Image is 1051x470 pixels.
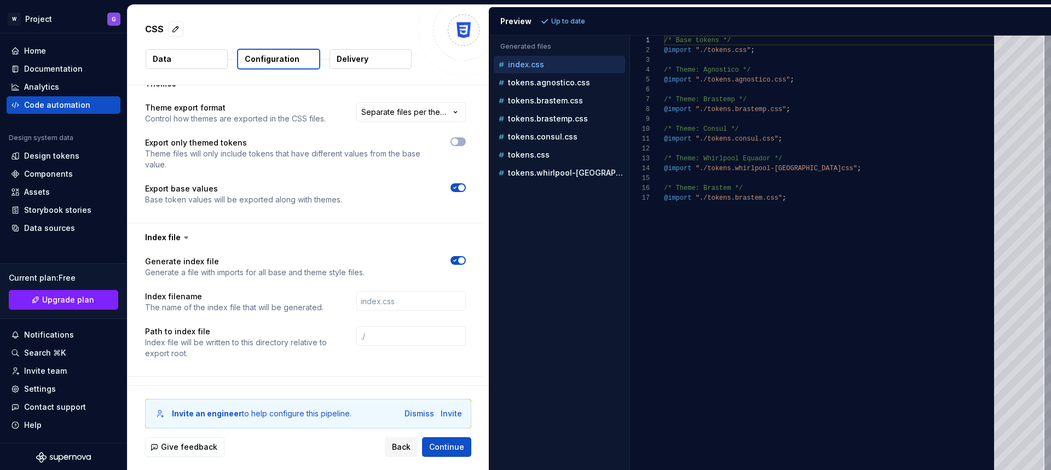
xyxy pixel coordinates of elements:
[441,408,462,419] div: Invite
[145,437,224,457] button: Give feedback
[24,100,90,111] div: Code automation
[630,173,650,183] div: 15
[145,337,337,359] p: Index file will be written to this directory relative to export root.
[630,36,650,45] div: 1
[24,63,83,74] div: Documentation
[24,402,86,413] div: Contact support
[782,194,786,202] span: ;
[24,45,46,56] div: Home
[508,114,588,123] p: tokens.brastemp.css
[664,165,691,172] span: @import
[500,42,619,51] p: Generated files
[494,167,625,179] button: tokens.whirlpool-[GEOGRAPHIC_DATA]css
[664,194,691,202] span: @import
[630,124,650,134] div: 10
[245,54,299,65] p: Configuration
[630,164,650,173] div: 14
[356,326,466,346] input: ./
[630,85,650,95] div: 6
[145,113,326,124] p: Control how themes are exported in the CSS files.
[664,76,691,84] span: @import
[508,132,578,141] p: tokens.consul.css
[24,187,50,198] div: Assets
[9,272,118,283] div: Current plan : Free
[664,125,739,133] span: /* Theme: Consul */
[664,66,750,74] span: /* Theme: Agnostico */
[145,183,342,194] p: Export base values
[630,65,650,75] div: 4
[664,47,691,54] span: @import
[630,55,650,65] div: 3
[24,329,74,340] div: Notifications
[7,362,120,380] a: Invite team
[7,42,120,60] a: Home
[24,150,79,161] div: Design tokens
[25,14,52,25] div: Project
[630,114,650,124] div: 9
[112,15,116,24] div: G
[630,45,650,55] div: 2
[24,82,59,92] div: Analytics
[630,144,650,154] div: 12
[494,77,625,89] button: tokens.agnostico.css
[145,194,342,205] p: Base token values will be exported along with themes.
[508,60,544,69] p: index.css
[145,256,365,267] p: Generate index file
[7,326,120,344] button: Notifications
[24,169,73,179] div: Components
[24,205,91,216] div: Storybook stories
[429,442,464,452] span: Continue
[7,96,120,114] a: Code automation
[172,408,351,419] div: to help configure this pipeline.
[695,76,790,84] span: "./tokens.agnostico.css"
[145,291,324,302] p: Index filename
[630,183,650,193] div: 16
[9,290,118,310] a: Upgrade plan
[8,13,21,26] div: W
[422,437,471,457] button: Continue
[664,106,691,113] span: @import
[2,7,125,31] button: WProjectG
[36,452,91,463] svg: Supernova Logo
[7,344,120,362] button: Search ⌘K
[7,183,120,201] a: Assets
[7,416,120,434] button: Help
[24,384,56,394] div: Settings
[7,60,120,78] a: Documentation
[145,148,431,170] p: Theme files will only include tokens that have different values from the base value.
[494,59,625,71] button: index.css
[161,442,217,452] span: Give feedback
[494,95,625,107] button: tokens.brastem.css
[664,155,782,163] span: /* Theme: Whirlpool Equador */
[356,291,466,311] input: index.css
[24,365,67,376] div: Invite team
[172,409,242,418] b: Invite an engineer
[145,302,324,313] p: The name of the index file that will be generated.
[508,78,590,87] p: tokens.agnostico.css
[153,54,171,65] p: Data
[664,135,691,143] span: @import
[695,165,857,172] span: "./tokens.whirlpool-[GEOGRAPHIC_DATA]css"
[508,150,550,159] p: tokens.css
[9,134,73,142] div: Design system data
[630,154,650,164] div: 13
[664,184,743,192] span: /* Theme: Brastem */
[664,37,731,44] span: /* Base tokens */
[7,78,120,96] a: Analytics
[145,326,337,337] p: Path to index file
[145,102,326,113] p: Theme export format
[695,106,786,113] span: "./tokens.brastemp.css"
[664,96,747,103] span: /* Theme: Brastemp */
[145,137,431,148] p: Export only themed tokens
[695,135,778,143] span: "./tokens.consul.css"
[146,49,228,69] button: Data
[778,135,782,143] span: ;
[630,105,650,114] div: 8
[790,76,794,84] span: ;
[551,17,585,26] p: Up to date
[750,47,754,54] span: ;
[385,437,418,457] button: Back
[24,223,75,234] div: Data sources
[508,169,625,177] p: tokens.whirlpool-[GEOGRAPHIC_DATA]css
[494,113,625,125] button: tokens.brastemp.css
